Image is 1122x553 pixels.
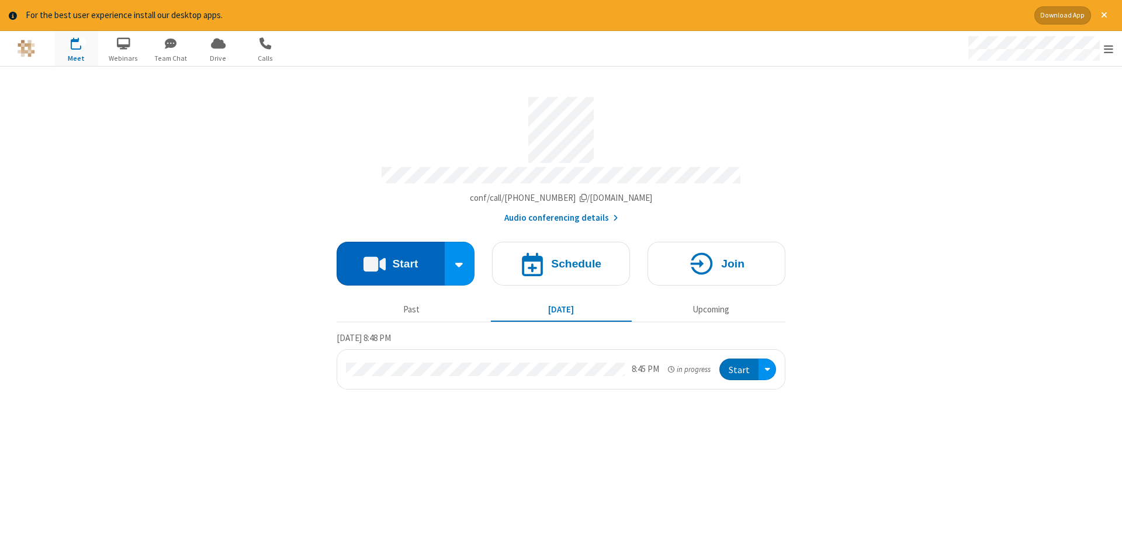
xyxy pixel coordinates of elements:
[4,31,48,66] button: Logo
[149,53,193,64] span: Team Chat
[196,53,240,64] span: Drive
[632,363,659,376] div: 8:45 PM
[18,40,35,57] img: QA Selenium DO NOT DELETE OR CHANGE
[721,258,744,269] h4: Join
[759,359,776,380] div: Open menu
[1095,6,1113,25] button: Close alert
[26,9,1026,22] div: For the best user experience install our desktop apps.
[470,192,653,205] button: Copy my meeting room linkCopy my meeting room link
[551,258,601,269] h4: Schedule
[79,37,86,46] div: 1
[445,242,475,286] div: Start conference options
[491,299,632,321] button: [DATE]
[640,299,781,321] button: Upcoming
[647,242,785,286] button: Join
[668,364,711,375] em: in progress
[54,53,98,64] span: Meet
[957,31,1122,66] div: Open menu
[337,332,391,343] span: [DATE] 8:48 PM
[1034,6,1091,25] button: Download App
[492,242,630,286] button: Schedule
[392,258,418,269] h4: Start
[244,53,288,64] span: Calls
[337,88,785,224] section: Account details
[337,331,785,389] section: Today's Meetings
[719,359,759,380] button: Start
[102,53,146,64] span: Webinars
[341,299,482,321] button: Past
[470,192,653,203] span: Copy my meeting room link
[337,242,445,286] button: Start
[504,211,618,225] button: Audio conferencing details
